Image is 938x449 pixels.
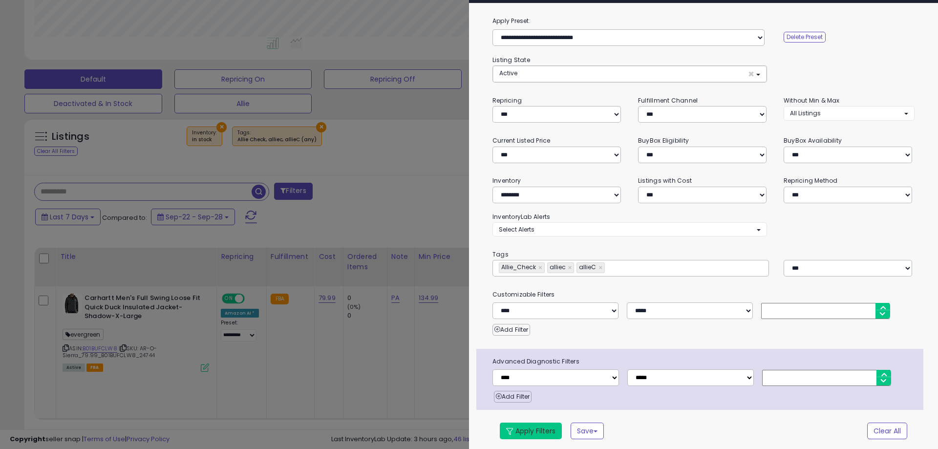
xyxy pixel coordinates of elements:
[867,423,907,439] button: Clear All
[485,356,923,367] span: Advanced Diagnostic Filters
[784,32,826,43] button: Delete Preset
[485,16,922,26] label: Apply Preset:
[499,225,534,234] span: Select Alerts
[492,96,522,105] small: Repricing
[598,263,604,273] a: ×
[577,263,596,271] span: allieC
[638,176,692,185] small: Listings with Cost
[784,136,842,145] small: BuyBox Availability
[499,69,517,77] span: Active
[638,136,689,145] small: BuyBox Eligibility
[638,96,698,105] small: Fulfillment Channel
[784,106,915,120] button: All Listings
[492,213,550,221] small: InventoryLab Alerts
[492,324,530,336] button: Add Filter
[538,263,544,273] a: ×
[748,69,754,79] span: ×
[790,109,821,117] span: All Listings
[492,56,530,64] small: Listing State
[548,263,566,271] span: alliec
[485,249,922,260] small: Tags
[485,289,922,300] small: Customizable Filters
[492,136,550,145] small: Current Listed Price
[500,423,562,439] button: Apply Filters
[571,423,604,439] button: Save
[499,263,536,271] span: Allie_Check
[784,176,838,185] small: Repricing Method
[568,263,574,273] a: ×
[493,66,767,82] button: Active ×
[492,176,521,185] small: Inventory
[492,222,767,236] button: Select Alerts
[494,391,532,403] button: Add Filter
[784,96,840,105] small: Without Min & Max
